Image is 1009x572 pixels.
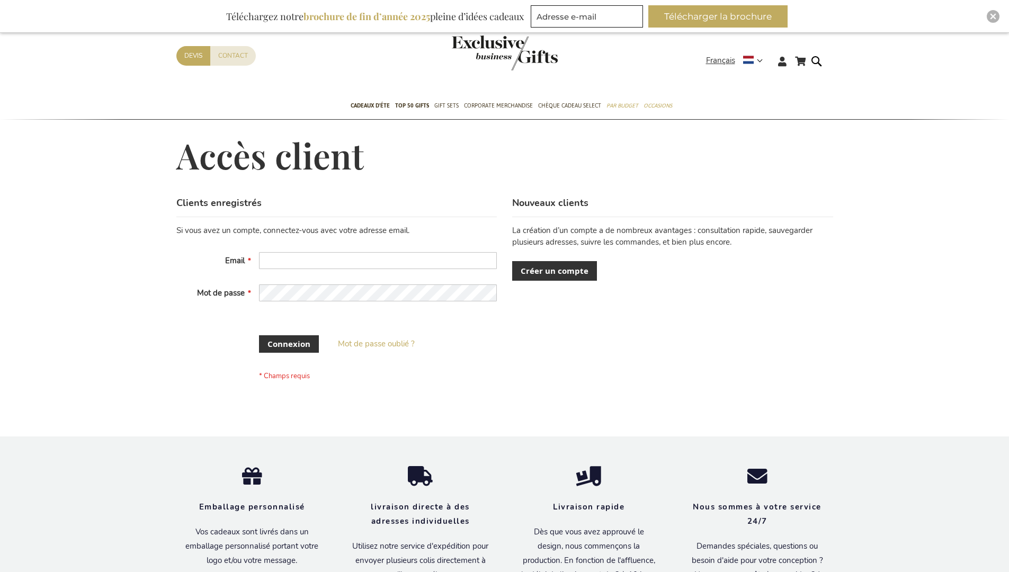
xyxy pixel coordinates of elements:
button: Télécharger la brochure [648,5,788,28]
a: Devis [176,46,210,66]
input: Adresse e-mail [531,5,643,28]
span: Accès client [176,132,364,178]
div: Si vous avez un compte, connectez-vous avec votre adresse email. [176,225,497,236]
div: Téléchargez notre pleine d’idées cadeaux [221,5,529,28]
a: Par budget [606,93,638,120]
span: Mot de passe [197,288,245,298]
a: TOP 50 Gifts [395,93,429,120]
button: Connexion [259,335,319,353]
span: Occasions [644,100,672,111]
a: Occasions [644,93,672,120]
div: Close [987,10,999,23]
span: Mot de passe oublié ? [338,338,415,349]
span: Gift Sets [434,100,459,111]
span: Cadeaux D'Éte [351,100,390,111]
a: Créer un compte [512,261,597,281]
strong: Nous sommes à votre service 24/7 [693,502,822,526]
span: Chèque Cadeau Select [538,100,601,111]
span: Créer un compte [521,265,588,276]
strong: Clients enregistrés [176,196,262,209]
span: Email [225,255,245,266]
strong: livraison directe à des adresses individuelles [371,502,470,526]
a: Chèque Cadeau Select [538,93,601,120]
img: Close [990,13,996,20]
strong: Nouveaux clients [512,196,588,209]
a: store logo [452,35,505,70]
p: Vos cadeaux sont livrés dans un emballage personnalisé portant votre logo et/ou votre message. [184,525,320,568]
b: brochure de fin d’année 2025 [303,10,430,23]
img: Exclusive Business gifts logo [452,35,558,70]
a: Corporate Merchandise [464,93,533,120]
a: Cadeaux D'Éte [351,93,390,120]
span: Par budget [606,100,638,111]
input: Email [259,252,497,269]
form: marketing offers and promotions [531,5,646,31]
span: Connexion [267,338,310,350]
span: Français [706,55,735,67]
span: Corporate Merchandise [464,100,533,111]
strong: Livraison rapide [553,502,624,512]
a: Gift Sets [434,93,459,120]
a: Contact [210,46,256,66]
a: Mot de passe oublié ? [338,338,415,350]
p: La création d’un compte a de nombreux avantages : consultation rapide, sauvegarder plusieurs adre... [512,225,833,248]
span: TOP 50 Gifts [395,100,429,111]
strong: Emballage personnalisé [199,502,305,512]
